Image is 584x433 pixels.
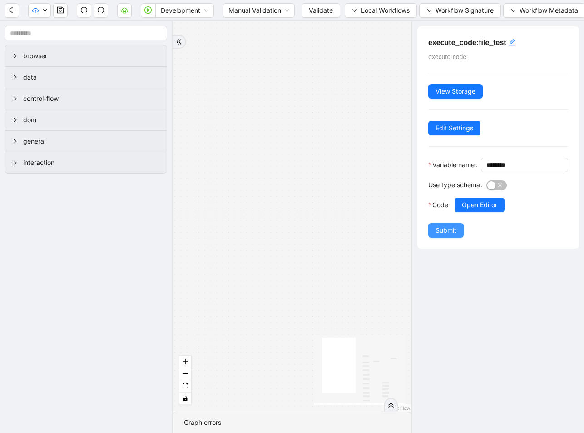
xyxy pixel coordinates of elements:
[179,380,191,393] button: fit view
[23,115,159,125] span: dom
[5,88,167,109] div: control-flow
[462,200,497,210] span: Open Editor
[23,72,159,82] span: data
[23,136,159,146] span: general
[5,131,167,152] div: general
[141,3,155,18] button: play-circle
[23,51,159,61] span: browser
[32,7,39,14] span: cloud-upload
[436,86,475,96] span: View Storage
[42,8,48,13] span: down
[94,3,108,18] button: redo
[352,8,357,13] span: down
[53,3,68,18] button: save
[117,3,132,18] button: cloud-server
[432,200,448,210] span: Code
[23,158,159,168] span: interaction
[428,84,483,99] button: View Storage
[12,53,18,59] span: right
[5,45,167,66] div: browser
[302,3,340,18] button: Validate
[179,368,191,380] button: zoom out
[510,8,516,13] span: down
[12,96,18,101] span: right
[428,37,568,48] h5: execute_code:file_test
[184,418,400,428] div: Graph errors
[80,6,88,14] span: undo
[428,121,480,135] button: Edit Settings
[179,393,191,405] button: toggle interactivity
[419,3,501,18] button: downWorkflow Signature
[5,3,19,18] button: arrow-left
[23,94,159,104] span: control-flow
[5,152,167,173] div: interaction
[176,39,182,45] span: double-right
[455,198,505,212] button: Open Editor
[428,223,464,238] button: Submit
[28,3,51,18] button: cloud-uploaddown
[12,139,18,144] span: right
[436,225,456,235] span: Submit
[309,5,333,15] span: Validate
[508,39,515,46] span: edit
[97,6,104,14] span: redo
[508,37,515,48] div: click to edit id
[12,117,18,123] span: right
[228,4,289,17] span: Manual Validation
[520,5,578,15] span: Workflow Metadata
[161,4,208,17] span: Development
[12,160,18,165] span: right
[12,75,18,80] span: right
[432,160,475,170] span: Variable name
[428,180,480,190] span: Use type schema
[179,356,191,368] button: zoom in
[57,6,64,14] span: save
[436,5,494,15] span: Workflow Signature
[428,53,466,60] span: execute-code
[361,5,410,15] span: Local Workflows
[5,67,167,88] div: data
[77,3,91,18] button: undo
[386,405,410,411] a: React Flow attribution
[144,6,152,14] span: play-circle
[388,402,394,408] span: double-right
[436,123,473,133] span: Edit Settings
[426,8,432,13] span: down
[5,109,167,130] div: dom
[121,6,128,14] span: cloud-server
[345,3,417,18] button: downLocal Workflows
[8,6,15,14] span: arrow-left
